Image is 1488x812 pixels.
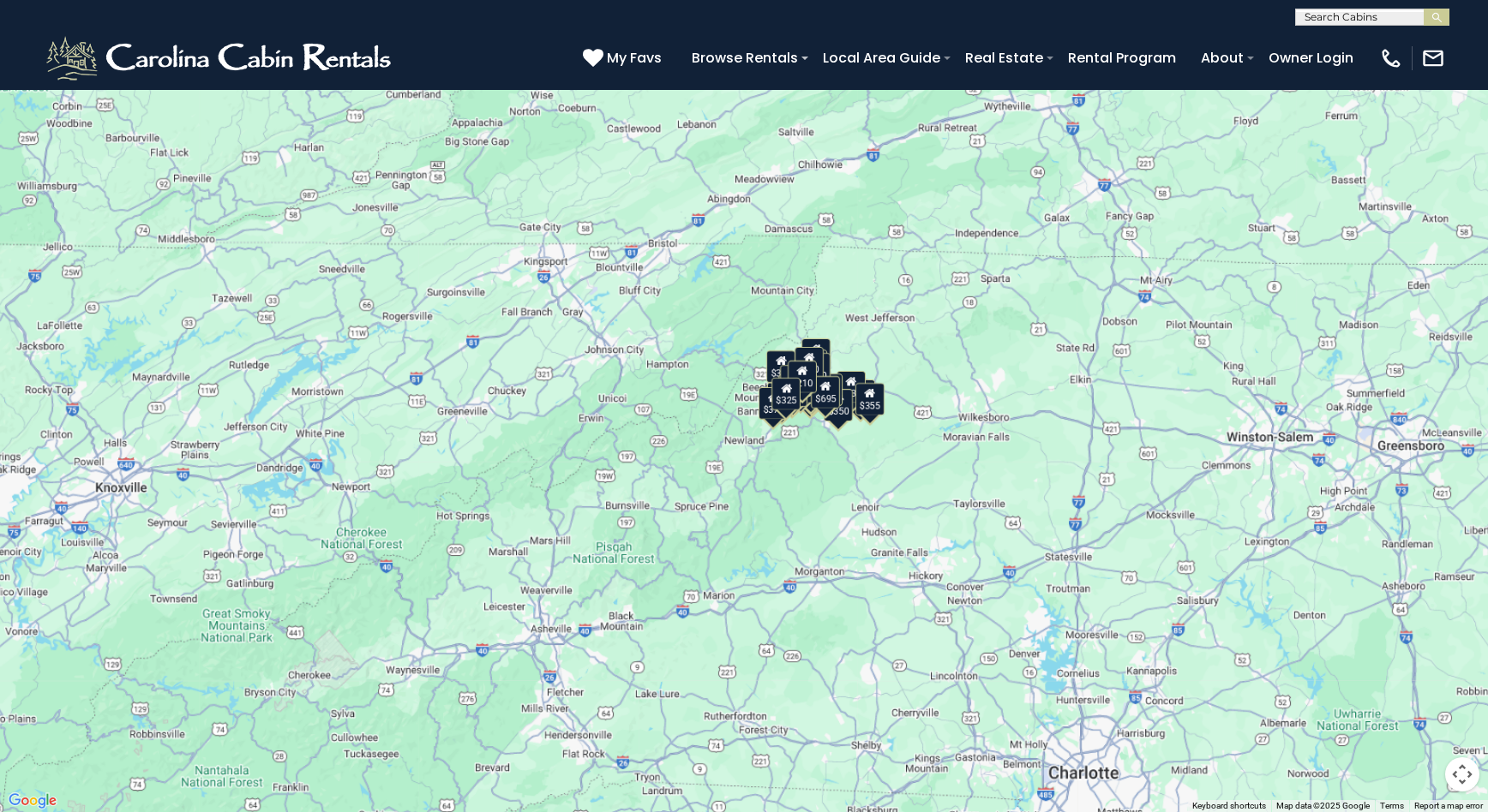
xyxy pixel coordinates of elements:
button: Map camera controls [1445,757,1479,791]
a: Rental Program [1059,43,1185,73]
img: White-1-2.png [43,33,399,84]
img: phone-regular-white.png [1379,46,1403,70]
a: Terms [1380,801,1404,810]
a: Owner Login [1260,43,1362,73]
a: Report a map error [1414,801,1483,810]
img: mail-regular-white.png [1421,46,1445,70]
a: My Favs [583,47,666,69]
a: Local Area Guide [814,43,949,73]
button: Keyboard shortcuts [1192,800,1266,812]
a: Real Estate [957,43,1052,73]
span: My Favs [607,47,662,69]
span: Map data ©2025 Google [1276,801,1370,810]
a: Browse Rentals [683,43,807,73]
a: About [1192,43,1252,73]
